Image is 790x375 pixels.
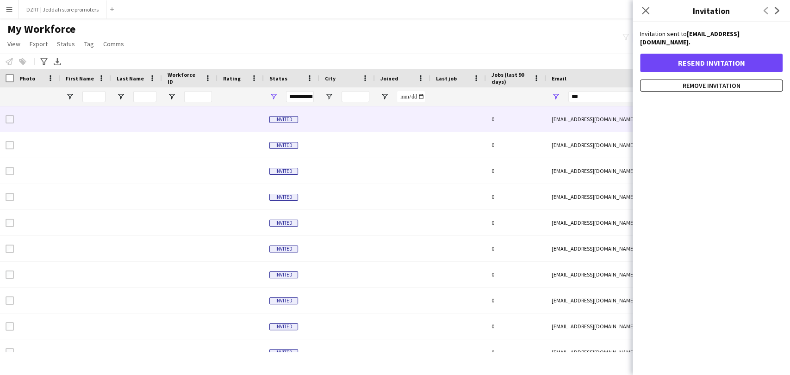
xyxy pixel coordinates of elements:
span: Email [552,75,566,82]
input: Row Selection is disabled for this row (unchecked) [6,245,14,253]
button: Remove invitation [640,80,783,92]
div: 0 [486,288,546,313]
span: Export [30,40,48,48]
input: Row Selection is disabled for this row (unchecked) [6,348,14,357]
div: [EMAIL_ADDRESS][DOMAIN_NAME] [546,262,731,287]
div: [EMAIL_ADDRESS][DOMAIN_NAME] [546,314,731,339]
input: Row Selection is disabled for this row (unchecked) [6,141,14,149]
input: Workforce ID Filter Input [184,91,212,102]
div: 0 [486,158,546,184]
span: Last Name [117,75,144,82]
div: [EMAIL_ADDRESS][DOMAIN_NAME] [546,288,731,313]
h3: Invitation [633,5,790,17]
div: 0 [486,236,546,261]
div: [EMAIL_ADDRESS][DOMAIN_NAME] [546,106,731,132]
p: Invitation sent to [640,30,783,46]
a: Tag [81,38,98,50]
div: [EMAIL_ADDRESS][DOMAIN_NAME] [546,158,731,184]
button: Open Filter Menu [380,92,389,101]
input: Last Name Filter Input [133,91,156,102]
button: Open Filter Menu [269,92,278,101]
div: 0 [486,262,546,287]
span: Tag [84,40,94,48]
div: 0 [486,184,546,209]
button: Open Filter Menu [168,92,176,101]
input: Row Selection is disabled for this row (unchecked) [6,296,14,305]
span: Invited [269,194,298,201]
input: Joined Filter Input [397,91,425,102]
input: Email Filter Input [568,91,726,102]
strong: [EMAIL_ADDRESS][DOMAIN_NAME]. [640,30,740,46]
input: City Filter Input [342,91,369,102]
button: Open Filter Menu [66,92,74,101]
div: [EMAIL_ADDRESS][DOMAIN_NAME] [546,210,731,235]
button: Open Filter Menu [325,92,333,101]
div: [EMAIL_ADDRESS][DOMAIN_NAME] [546,184,731,209]
input: Row Selection is disabled for this row (unchecked) [6,322,14,331]
input: Row Selection is disabled for this row (unchecked) [6,115,14,123]
div: 0 [486,314,546,339]
span: City [325,75,336,82]
input: Row Selection is disabled for this row (unchecked) [6,167,14,175]
span: Rating [223,75,241,82]
button: Open Filter Menu [117,92,125,101]
span: Status [57,40,75,48]
div: 0 [486,339,546,365]
div: [EMAIL_ADDRESS][DOMAIN_NAME] [546,132,731,158]
div: [EMAIL_ADDRESS][DOMAIN_NAME] [546,236,731,261]
span: First Name [66,75,94,82]
button: Resend invitation [640,54,783,72]
span: Invited [269,168,298,175]
a: Export [26,38,51,50]
span: Invited [269,116,298,123]
a: Status [53,38,79,50]
span: Status [269,75,287,82]
span: View [7,40,20,48]
span: Workforce ID [168,71,201,85]
span: Invited [269,323,298,330]
span: Invited [269,246,298,252]
span: Last job [436,75,457,82]
input: Row Selection is disabled for this row (unchecked) [6,193,14,201]
button: DZRT | Jeddah store promoters [19,0,106,18]
span: Invited [269,297,298,304]
span: Invited [269,349,298,356]
div: 0 [486,132,546,158]
app-action-btn: Export XLSX [52,56,63,67]
span: Invited [269,220,298,227]
span: Photo [19,75,35,82]
div: 0 [486,210,546,235]
div: [EMAIL_ADDRESS][DOMAIN_NAME] [546,339,731,365]
a: Comms [100,38,128,50]
div: 0 [486,106,546,132]
input: Row Selection is disabled for this row (unchecked) [6,219,14,227]
span: Invited [269,271,298,278]
app-action-btn: Advanced filters [38,56,50,67]
span: Comms [103,40,124,48]
span: Jobs (last 90 days) [491,71,529,85]
span: Invited [269,142,298,149]
input: Row Selection is disabled for this row (unchecked) [6,270,14,279]
span: Joined [380,75,398,82]
button: Open Filter Menu [552,92,560,101]
input: First Name Filter Input [82,91,106,102]
span: My Workforce [7,22,75,36]
a: View [4,38,24,50]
